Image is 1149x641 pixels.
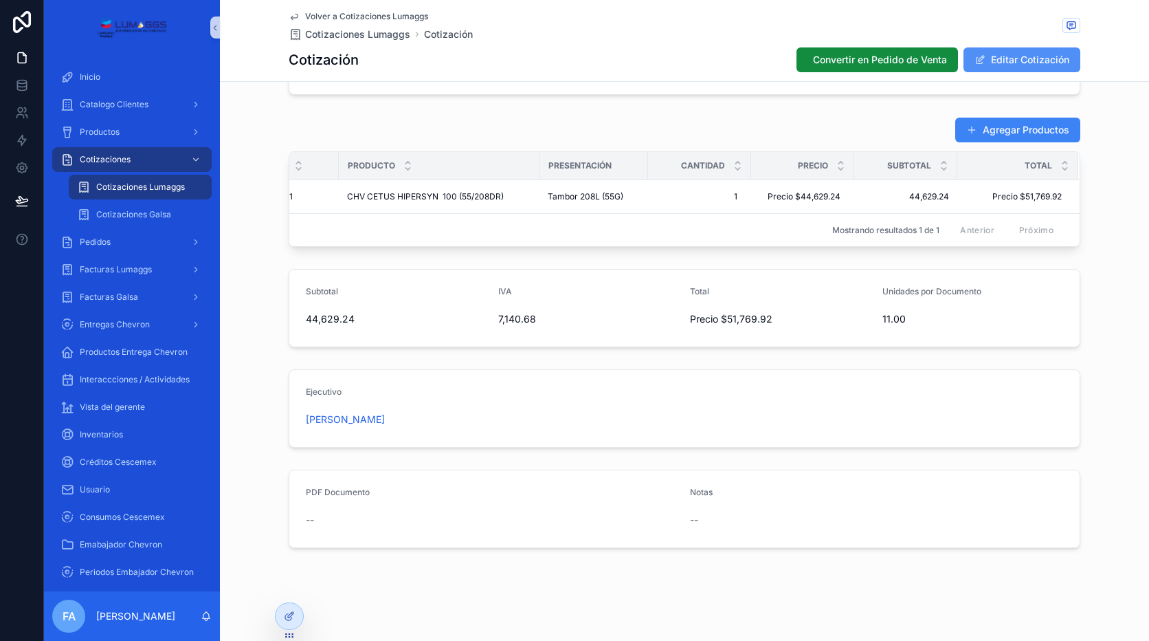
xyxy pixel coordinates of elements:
[52,532,212,557] a: Emabajador Chevron
[690,286,709,296] span: Total
[44,55,220,591] div: Contenido desplazable
[80,374,190,385] span: Interaccciones / Actividades
[97,17,166,39] img: App logo
[52,422,212,447] a: Inventarios
[63,608,76,624] span: FA
[796,47,958,72] button: Convertir en Pedido de Venta
[96,209,171,220] span: Cotizaciones Galsa
[80,484,110,495] span: Usuario
[347,191,531,202] a: CHV CETUS HIPERSYN 100 (55/208DR)
[759,186,846,208] a: Precio $44,629.24
[80,429,123,440] span: Inventarios
[289,11,428,22] a: Volver a Cotizaciones Lumaggs
[52,257,212,282] a: Facturas Lumaggs
[69,202,212,227] a: Cotizaciones Galsa
[80,402,145,413] span: Vista del gerente
[887,160,931,171] span: Subtotal
[52,285,212,309] a: Facturas Galsa
[80,264,152,275] span: Facturas Lumaggs
[765,191,840,202] span: Precio $44,629.24
[690,312,871,326] span: Precio $51,769.92
[52,477,212,502] a: Usuario
[548,191,623,202] span: Tambor 208L (55G)
[80,539,162,550] span: Emabajador Chevron
[52,450,212,475] a: Créditos Cescemex
[306,387,342,397] span: Ejecutivo
[96,182,185,193] span: Cotizaciones Lumaggs
[963,47,1080,72] button: Editar Cotización
[958,191,1062,202] a: Precio $51,769.92
[424,28,473,41] a: Cotización
[306,286,338,296] span: Subtotal
[80,127,120,138] span: Productos
[80,512,165,523] span: Consumos Cescemex
[80,319,150,330] span: Entregas Chevron
[548,191,640,202] a: Tambor 208L (55G)
[498,312,680,326] span: 7,140.68
[306,487,370,497] span: PDF Documento
[252,191,331,202] a: 259139981
[882,312,1064,326] span: 11.00
[69,175,212,199] a: Cotizaciones Lumaggs
[52,367,212,392] a: Interaccciones / Actividades
[991,53,1069,67] font: Editar Cotización
[306,413,385,426] a: [PERSON_NAME]
[305,28,410,41] span: Cotizaciones Lumaggs
[348,160,395,171] span: Producto
[80,154,131,165] span: Cotizaciones
[80,567,194,578] span: Periodos Embajador Chevron
[80,99,148,110] span: Catalogo Clientes
[52,395,212,420] a: Vista del gerente
[52,92,212,117] a: Catalogo Clientes
[80,237,111,248] span: Pedidos
[52,65,212,89] a: Inicio
[80,292,138,303] span: Facturas Galsa
[52,505,212,530] a: Consumos Cescemex
[813,53,947,67] span: Convertir en Pedido de Venta
[955,118,1080,142] button: Agregar Productos
[882,286,981,296] span: Unidades por Documento
[52,147,212,172] a: Cotizaciones
[690,513,698,527] span: --
[96,609,175,623] p: [PERSON_NAME]
[832,225,939,236] span: Mostrando resultados 1 de 1
[690,487,713,497] span: Notas
[798,160,828,171] span: Precio
[52,120,212,144] a: Productos
[305,11,428,22] span: Volver a Cotizaciones Lumaggs
[662,191,737,202] span: 1
[681,160,725,171] span: Cantidad
[306,312,487,326] span: 44,629.24
[52,340,212,365] a: Productos Entrega Chevron
[52,312,212,337] a: Entregas Chevron
[862,191,949,202] a: 44,629.24
[80,457,157,468] span: Créditos Cescemex
[80,347,188,358] span: Productos Entrega Chevron
[347,191,504,202] span: CHV CETUS HIPERSYN 100 (55/208DR)
[289,50,359,69] h1: Cotización
[548,160,612,171] span: Presentación
[498,286,512,296] span: IVA
[1025,160,1052,171] span: Total
[52,230,212,254] a: Pedidos
[306,513,314,527] span: --
[289,28,410,41] a: Cotizaciones Lumaggs
[656,186,743,208] a: 1
[52,560,212,585] a: Periodos Embajador Chevron
[983,123,1069,137] font: Agregar Productos
[80,72,100,83] span: Inicio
